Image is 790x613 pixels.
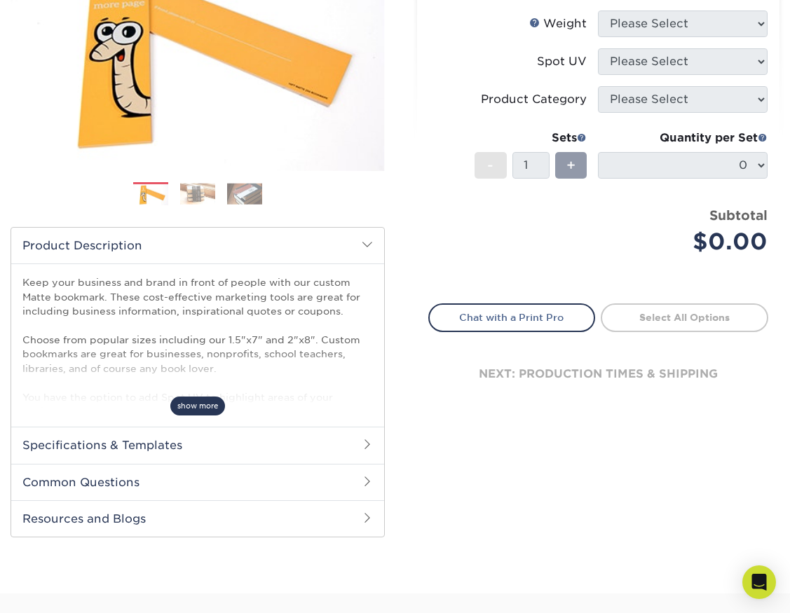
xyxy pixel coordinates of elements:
div: Open Intercom Messenger [742,565,776,599]
div: next: production times & shipping [428,332,769,416]
p: Keep your business and brand in front of people with our custom Matte bookmark. These cost-effect... [22,275,373,418]
div: Product Category [481,91,587,108]
div: Weight [529,15,587,32]
span: show more [170,397,225,415]
div: $0.00 [608,225,768,259]
img: Bookmarks 02 [180,183,215,205]
a: Chat with a Print Pro [428,303,596,331]
img: Bookmarks 03 [227,183,262,205]
div: Quantity per Set [598,130,768,146]
h2: Product Description [11,228,384,263]
h2: Specifications & Templates [11,427,384,463]
div: Spot UV [537,53,587,70]
a: Select All Options [601,303,768,331]
strong: Subtotal [709,207,768,223]
span: + [566,155,576,176]
h2: Common Questions [11,464,384,500]
span: - [487,155,493,176]
img: Bookmarks 01 [133,183,168,207]
div: Sets [475,130,587,146]
h2: Resources and Blogs [11,500,384,537]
